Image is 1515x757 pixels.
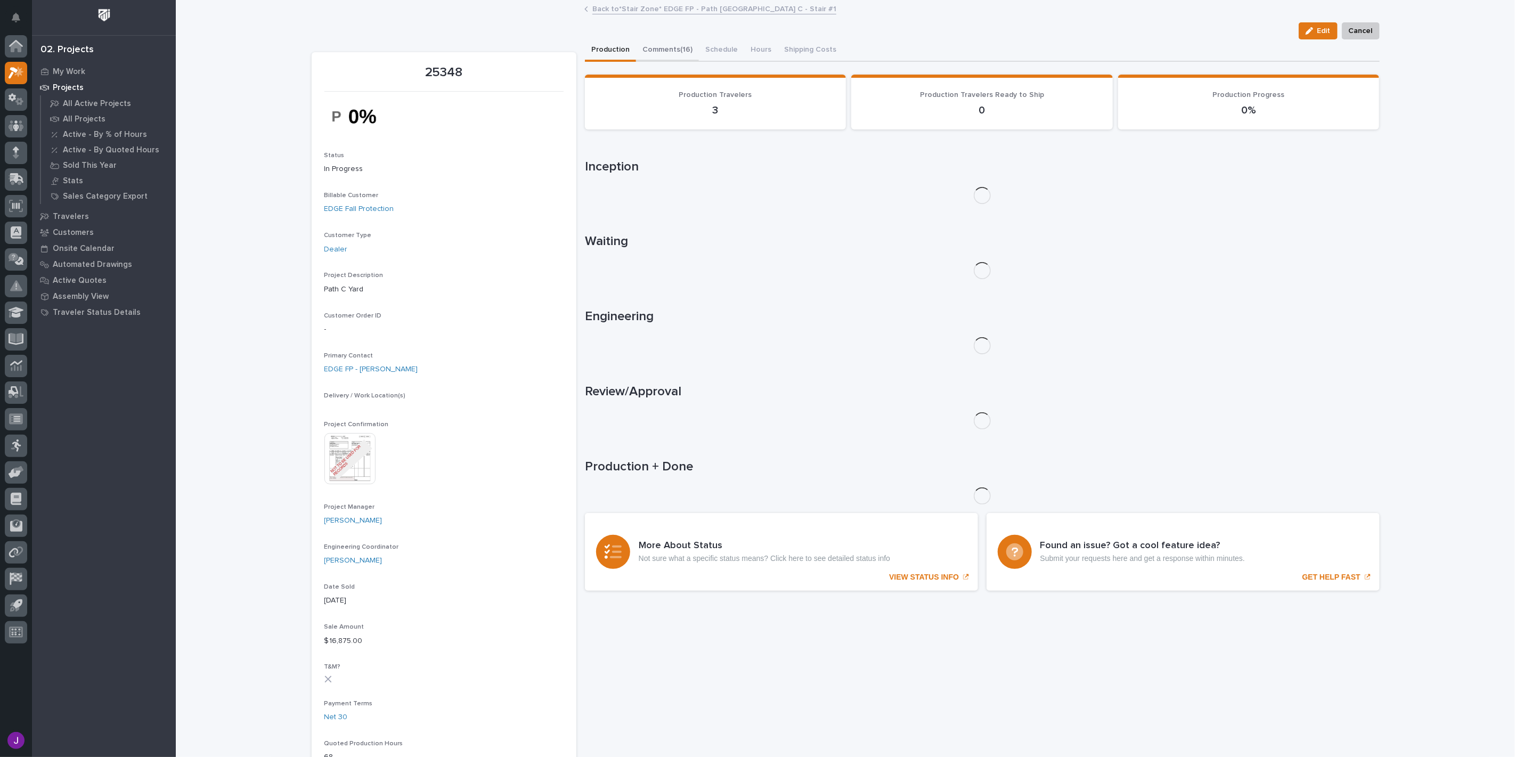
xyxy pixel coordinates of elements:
[94,5,114,25] img: Workspace Logo
[32,79,176,95] a: Projects
[41,142,176,157] a: Active - By Quoted Hours
[53,308,141,318] p: Traveler Status Details
[987,513,1380,591] a: GET HELP FAST
[636,39,699,62] button: Comments (16)
[585,234,1380,249] h1: Waiting
[324,555,382,566] a: [PERSON_NAME]
[1040,554,1245,563] p: Submit your requests here and get a response within minutes.
[324,204,394,215] a: EDGE Fall Protection
[324,98,404,135] img: yu7astzqfXqeCZXf_kUfKd0CeD2wm9civTGRL0QNSug
[324,353,373,359] span: Primary Contact
[324,636,564,647] p: $ 16,875.00
[41,189,176,204] a: Sales Category Export
[1349,25,1373,37] span: Cancel
[53,212,89,222] p: Travelers
[13,13,27,30] div: Notifications
[744,39,778,62] button: Hours
[32,208,176,224] a: Travelers
[63,115,105,124] p: All Projects
[324,544,399,550] span: Engineering Coordinator
[53,276,107,286] p: Active Quotes
[41,158,176,173] a: Sold This Year
[324,192,379,199] span: Billable Customer
[585,159,1380,175] h1: Inception
[778,39,843,62] button: Shipping Costs
[324,664,341,670] span: T&M?
[5,729,27,752] button: users-avatar
[53,228,94,238] p: Customers
[324,244,348,255] a: Dealer
[324,584,355,590] span: Date Sold
[53,83,84,93] p: Projects
[585,459,1380,475] h1: Production + Done
[53,260,132,270] p: Automated Drawings
[32,240,176,256] a: Onsite Calendar
[41,96,176,111] a: All Active Projects
[585,384,1380,400] h1: Review/Approval
[324,393,406,399] span: Delivery / Work Location(s)
[324,313,382,319] span: Customer Order ID
[585,513,978,591] a: VIEW STATUS INFO
[324,164,564,175] p: In Progress
[864,104,1100,117] p: 0
[63,161,117,170] p: Sold This Year
[639,540,890,552] h3: More About Status
[592,2,836,14] a: Back to*Stair Zone* EDGE FP - Path [GEOGRAPHIC_DATA] C - Stair #1
[324,701,373,707] span: Payment Terms
[639,554,890,563] p: Not sure what a specific status means? Click here to see detailed status info
[324,272,384,279] span: Project Description
[679,91,752,99] span: Production Travelers
[699,39,744,62] button: Schedule
[53,67,85,77] p: My Work
[63,130,147,140] p: Active - By % of Hours
[41,127,176,142] a: Active - By % of Hours
[324,421,389,428] span: Project Confirmation
[63,145,159,155] p: Active - By Quoted Hours
[1342,22,1380,39] button: Cancel
[598,104,834,117] p: 3
[1131,104,1367,117] p: 0%
[63,176,83,186] p: Stats
[1040,540,1245,552] h3: Found an issue? Got a cool feature idea?
[63,192,148,201] p: Sales Category Export
[41,111,176,126] a: All Projects
[324,712,348,723] a: Net 30
[889,573,959,582] p: VIEW STATUS INFO
[324,324,564,335] p: -
[40,44,94,56] div: 02. Projects
[32,304,176,320] a: Traveler Status Details
[63,99,131,109] p: All Active Projects
[324,515,382,526] a: [PERSON_NAME]
[324,364,418,375] a: EDGE FP - [PERSON_NAME]
[324,152,345,159] span: Status
[53,292,109,302] p: Assembly View
[1317,26,1331,36] span: Edit
[324,232,372,239] span: Customer Type
[1302,573,1361,582] p: GET HELP FAST
[5,6,27,29] button: Notifications
[32,224,176,240] a: Customers
[585,39,636,62] button: Production
[324,65,564,80] p: 25348
[41,173,176,188] a: Stats
[920,91,1044,99] span: Production Travelers Ready to Ship
[53,244,115,254] p: Onsite Calendar
[1213,91,1285,99] span: Production Progress
[324,284,564,295] p: Path C Yard
[32,63,176,79] a: My Work
[324,740,403,747] span: Quoted Production Hours
[324,504,375,510] span: Project Manager
[32,272,176,288] a: Active Quotes
[1299,22,1338,39] button: Edit
[585,309,1380,324] h1: Engineering
[324,624,364,630] span: Sale Amount
[32,288,176,304] a: Assembly View
[32,256,176,272] a: Automated Drawings
[324,595,564,606] p: [DATE]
